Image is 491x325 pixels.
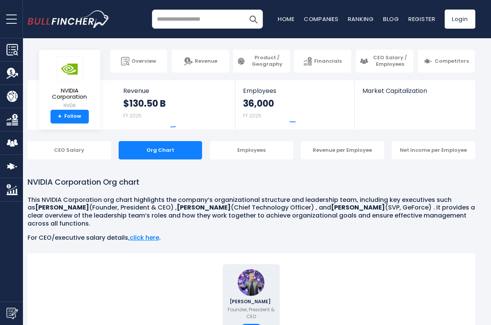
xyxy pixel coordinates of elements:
[172,50,229,73] a: Revenue
[294,50,351,73] a: Financials
[233,50,290,73] a: Product / Geography
[244,10,263,29] button: Search
[28,10,110,28] a: Go to homepage
[278,15,295,23] a: Home
[35,203,89,212] b: [PERSON_NAME]
[243,97,274,109] strong: 36,000
[28,176,475,188] h1: NVIDIA Corporation Org chart
[304,15,339,23] a: Companies
[177,203,231,212] b: [PERSON_NAME]
[28,196,475,228] p: This NVIDIA Corporation org chart highlights the company’s organizational structure and leadershi...
[243,87,347,94] span: Employees
[28,141,111,159] div: CEO Salary
[130,233,159,242] a: click here
[331,203,385,212] b: [PERSON_NAME]
[348,15,374,23] a: Ranking
[301,141,384,159] div: Revenue per Employee
[119,141,202,159] div: Org Chart
[408,15,436,23] a: Register
[238,269,264,296] img: Jensen Huang
[123,87,228,94] span: Revenue
[195,58,217,65] span: Revenue
[45,102,94,109] small: NVDA
[418,50,475,73] a: Competitors
[235,80,354,130] a: Employees 36,000 FY 2025
[58,113,62,120] strong: +
[362,87,467,94] span: Market Capitalization
[28,10,110,28] img: bullfincher logo
[355,80,474,107] a: Market Capitalization
[132,58,156,65] span: Overview
[123,97,166,109] strong: $130.50 B
[45,88,94,100] span: NVIDIA Corporation
[243,112,261,119] small: FY 2025
[445,10,475,29] a: Login
[392,141,475,159] div: Net Income per Employee
[435,58,469,65] span: Competitors
[123,112,142,119] small: FY 2025
[116,80,235,130] a: Revenue $130.50 B FY 2025
[356,50,413,73] a: CEO Salary / Employees
[230,299,273,304] span: [PERSON_NAME]
[383,15,399,23] a: Blog
[45,56,95,110] a: NVIDIA Corporation NVDA
[228,306,275,320] p: Founder, President & CEO
[248,55,287,68] span: Product / Geography
[210,141,293,159] div: Employees
[28,234,475,242] p: For CEO/executive salary details, .
[51,110,89,123] a: +Follow
[110,50,168,73] a: Overview
[370,55,409,68] span: CEO Salary / Employees
[314,58,342,65] span: Financials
